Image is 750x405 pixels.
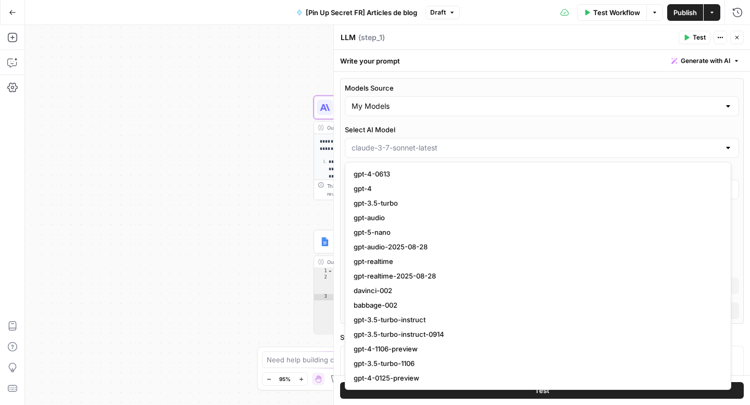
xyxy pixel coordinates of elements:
input: My Models [352,101,720,111]
input: claude-3-7-sonnet-latest [352,143,720,153]
span: gpt-5-nano [354,227,718,237]
span: davinci-002 [354,285,718,296]
button: Generate with AI [667,54,744,68]
span: Test [693,33,706,42]
span: gpt-audio [354,212,718,223]
span: gpt-4 [354,183,718,194]
div: 2 [314,275,333,294]
span: gpt-3.5-turbo-1106 [354,358,718,369]
div: WorkflowSet InputsInputs [314,42,467,66]
span: gpt-realtime-2025-08-28 [354,271,718,281]
span: gpt-3.5-turbo-instruct-0914 [354,329,718,339]
button: Draft [426,6,460,19]
div: This output is too large & has been abbreviated for review. to view the full content. [327,182,463,197]
button: Publish [667,4,703,21]
span: ( step_1 ) [358,32,385,43]
span: gpt-audio-2025-08-28 [354,242,718,252]
span: Generate with AI [681,56,730,66]
span: gpt-4-0613 [354,169,718,179]
button: Test Workflow [577,4,646,21]
label: System Prompt [340,332,744,343]
div: Write your prompt [334,50,750,71]
textarea: LLM [341,32,356,43]
button: Test [679,31,710,44]
span: [Pin Up Secret FR] Articles de blog [306,7,417,18]
span: Draft [430,8,446,17]
div: 1 [314,268,333,274]
span: gpt-realtime [354,256,718,267]
div: Output [327,258,452,265]
span: gpt-4-0125-preview [354,373,718,383]
span: 95% [279,375,291,383]
label: Models Source [345,83,739,93]
div: 3 [314,294,333,300]
label: Select AI Model [345,124,739,135]
span: Test Workflow [593,7,640,18]
span: gpt-4-1106-preview [354,344,718,354]
span: Test [535,385,549,396]
span: gpt-3.5-turbo [354,198,718,208]
span: Publish [673,7,697,18]
span: babbage-002 [354,300,718,310]
span: gpt-3.5-turbo-instruct [354,314,718,325]
span: Toggle code folding, rows 1 through 3 [328,268,333,274]
div: Output [327,124,452,132]
button: [Pin Up Secret FR] Articles de blog [290,4,423,21]
div: IntegrationGoogle Docs IntegrationStep 4Output{ "file_url":"[URL][DOMAIN_NAME] /d/1ajAKnVQV -GMOe... [314,230,467,334]
img: Instagram%20post%20-%201%201.png [320,237,330,247]
button: Test [340,382,744,399]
